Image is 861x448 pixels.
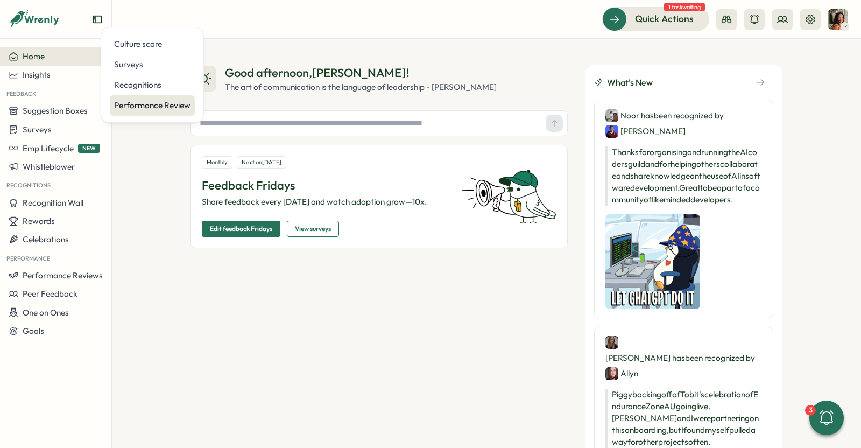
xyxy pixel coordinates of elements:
span: Insights [23,69,51,80]
span: Performance Reviews [23,270,103,281]
span: Suggestion Boxes [23,106,88,116]
span: Recognition Wall [23,198,83,208]
div: [PERSON_NAME] [605,124,686,138]
div: 3 [805,405,816,416]
img: Allyn Neal [605,367,618,380]
span: NEW [78,144,100,153]
div: [PERSON_NAME] has been recognized by [605,336,762,380]
div: Allyn [605,367,638,380]
span: Surveys [23,124,52,135]
a: Recognitions [110,75,195,95]
a: Surveys [110,54,195,75]
div: Good afternoon , [PERSON_NAME] ! [225,65,497,81]
span: One on Ones [23,307,69,318]
div: Surveys [114,59,190,71]
button: View surveys [287,221,339,237]
button: 3 [809,401,844,435]
span: Home [23,51,45,61]
span: Whistleblower [23,162,75,172]
a: Culture score [110,34,195,54]
span: Peer Feedback [23,289,77,299]
span: Rewards [23,216,55,226]
p: Share feedback every [DATE] and watch adoption grow—10x. [202,196,448,208]
a: Performance Review [110,95,195,116]
p: Feedback Fridays [202,177,448,194]
button: Quick Actions [602,7,709,31]
span: Emp Lifecycle [23,143,74,153]
div: Monthly [202,156,232,169]
div: The art of communication is the language of leadership - [PERSON_NAME] [225,81,497,93]
span: Goals [23,326,44,336]
div: Next on [DATE] [237,156,286,169]
img: Recognition Image [605,214,700,309]
div: Culture score [114,38,190,50]
div: Noor has been recognized by [605,109,762,138]
span: What's New [607,76,653,89]
span: Edit feedback Fridays [210,221,272,236]
img: Henry Dennis [605,125,618,138]
p: Thanks for organising and running the AI coders guild and for helping others collaborate and shar... [605,146,762,206]
button: Edit feedback Fridays [202,221,280,237]
span: View surveys [295,221,331,236]
img: Noor ul ain [605,109,618,122]
span: Celebrations [23,234,69,244]
div: Recognitions [114,79,190,91]
span: 1 task waiting [664,3,705,11]
img: Aimee Weston [605,336,618,349]
button: Expand sidebar [92,14,103,25]
span: Quick Actions [635,12,694,26]
div: Performance Review [114,100,190,111]
img: Viveca Riley [828,9,848,30]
